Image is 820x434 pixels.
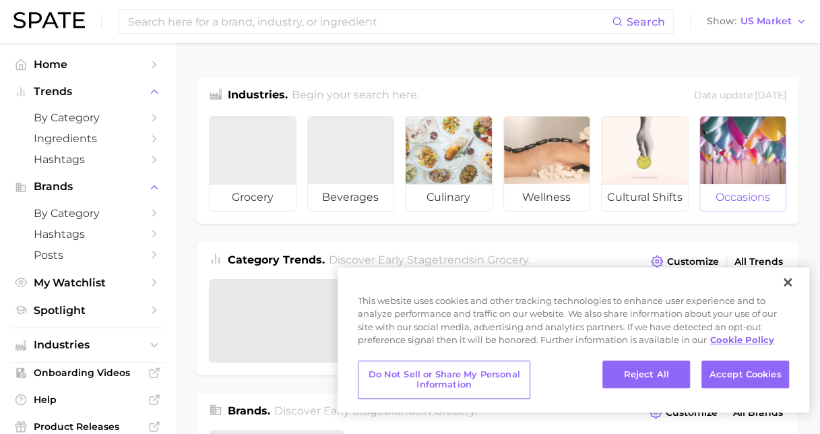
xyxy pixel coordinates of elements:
span: Hashtags [34,153,141,166]
a: Ingredients [11,128,164,149]
span: Brands [34,181,141,193]
a: occasions [699,116,787,212]
a: cultural shifts [601,116,689,212]
a: Help [11,390,164,410]
a: grocery [209,116,296,212]
span: My Watchlist [34,276,141,289]
span: Posts [34,249,141,261]
span: Trends [34,86,141,98]
a: Spotlight [11,300,164,321]
div: Privacy [338,268,809,412]
span: Discover Early Stage brands in . [274,404,477,417]
button: Do Not Sell or Share My Personal Information, Opens the preference center dialog [358,361,530,399]
span: Industries [34,339,141,351]
a: Home [11,54,164,75]
a: More information about your privacy, opens in a new tab [710,334,774,345]
span: Customize [666,407,718,418]
span: grocery [487,253,528,266]
span: Show [707,18,736,25]
a: My Watchlist [11,272,164,293]
img: SPATE [13,12,85,28]
button: Customize [648,252,722,271]
span: cultural shifts [602,184,688,211]
div: Cookie banner [338,268,809,412]
a: Hashtags [11,224,164,245]
span: Product Releases [34,421,141,433]
button: Close [773,268,802,297]
span: Spotlight [34,304,141,317]
span: by Category [34,111,141,124]
a: by Category [11,107,164,128]
span: All Brands [733,407,783,418]
span: grocery [210,184,296,211]
button: ShowUS Market [703,13,810,30]
div: Data update: [DATE] [694,87,786,105]
span: occasions [700,184,786,211]
button: Accept Cookies [701,361,789,389]
a: Hashtags [11,149,164,170]
span: US Market [740,18,792,25]
span: All Trends [734,256,783,268]
button: Trends [11,82,164,102]
a: culinary [405,116,493,212]
a: wellness [503,116,591,212]
a: by Category [11,203,164,224]
a: All Brands [730,404,786,422]
span: Search [627,15,665,28]
span: Customize [667,256,719,268]
button: Brands [11,177,164,197]
a: All Trends [731,253,786,271]
span: Ingredients [34,132,141,145]
div: This website uses cookies and other tracking technologies to enhance user experience and to analy... [338,294,809,354]
span: Onboarding Videos [34,367,141,379]
span: Help [34,394,141,406]
h2: Begin your search here. [292,87,419,105]
span: culinary [406,184,492,211]
h1: Industries. [228,87,288,105]
a: Posts [11,245,164,266]
span: wellness [504,184,590,211]
span: Home [34,58,141,71]
span: beverages [308,184,394,211]
a: Onboarding Videos [11,363,164,383]
span: by Category [34,207,141,220]
span: Brands . [228,404,270,417]
span: Discover Early Stage trends in . [329,253,530,266]
button: Reject All [602,361,690,389]
button: Industries [11,335,164,355]
span: Category Trends . [228,253,325,266]
button: Customize [646,403,721,422]
a: beverages [307,116,395,212]
span: Hashtags [34,228,141,241]
input: Search here for a brand, industry, or ingredient [127,10,612,33]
